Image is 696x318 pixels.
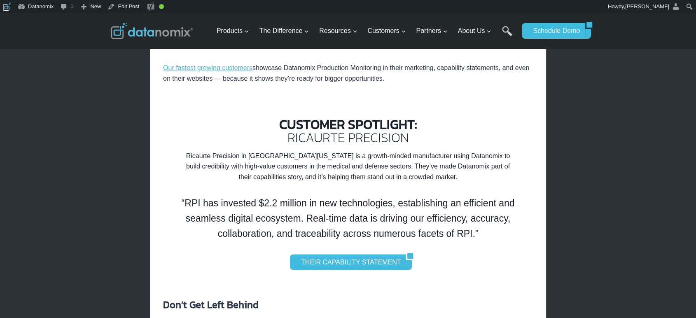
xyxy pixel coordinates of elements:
[522,23,585,39] a: Schedule Demo
[367,26,406,36] span: Customers
[163,63,533,84] p: showcase Datanomix Production Monitoring in their marketing, capability statements, and even on t...
[502,26,512,44] a: Search
[458,26,492,36] span: About Us
[180,118,516,144] h2: RICAURTE PRECISION
[163,64,252,71] a: Our fastest growing customers
[290,254,406,270] a: THEIR CAPABILITY STATEMENT
[625,3,669,9] span: [PERSON_NAME]
[655,278,696,318] iframe: Chat Widget
[163,297,259,311] strong: Don’t Get Left Behind
[180,195,516,241] p: “RPI has invested $2.2 million in new technologies, establishing an efficient and seamless digita...
[213,18,518,44] nav: Primary Navigation
[319,26,357,36] span: Resources
[180,151,516,182] p: Ricaurte Precision in [GEOGRAPHIC_DATA][US_STATE] is a growth-minded manufacturer using Datanomix...
[217,26,249,36] span: Products
[259,26,309,36] span: The Difference
[279,115,417,134] strong: CUSTOMER SPOTLIGHT:
[416,26,447,36] span: Partners
[111,23,193,39] img: Datanomix
[159,4,164,9] div: Good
